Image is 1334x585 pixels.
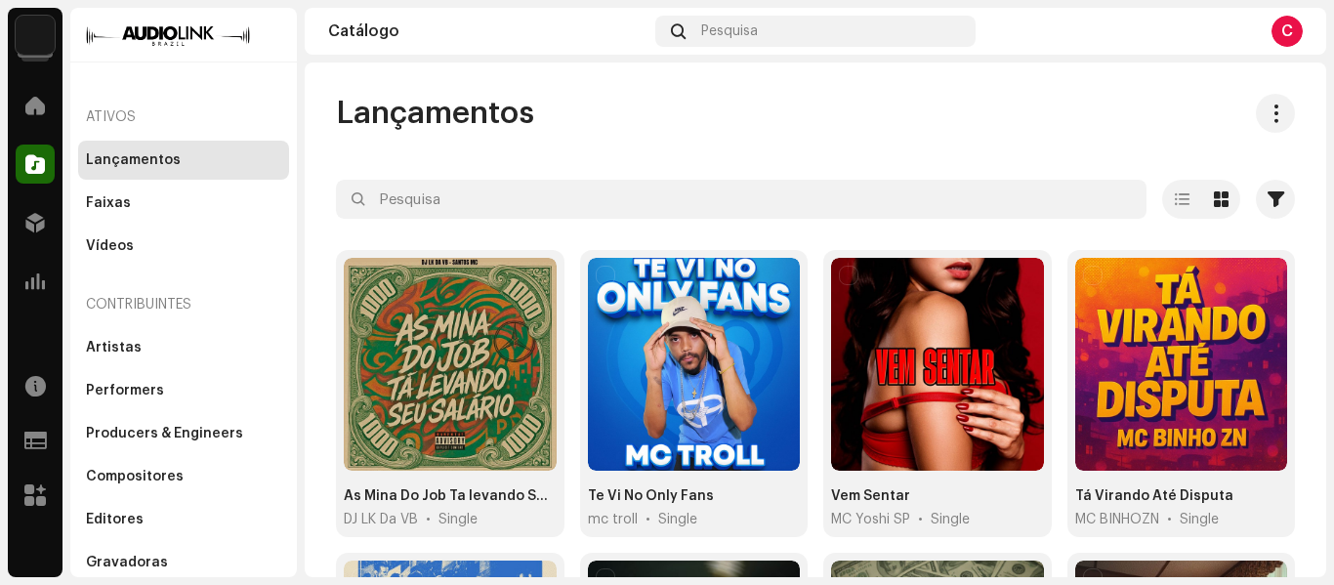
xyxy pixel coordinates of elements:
[86,238,134,254] div: Vídeos
[78,371,289,410] re-m-nav-item: Performers
[701,23,758,39] span: Pesquisa
[86,195,131,211] div: Faixas
[86,512,144,527] div: Editores
[86,555,168,570] div: Gravadoras
[1271,16,1303,47] div: C
[344,510,418,529] span: DJ LK Da VB
[336,180,1146,219] input: Pesquisa
[831,486,910,506] div: Vem Sentar
[86,152,181,168] div: Lançamentos
[78,457,289,496] re-m-nav-item: Compositores
[1180,510,1219,529] div: Single
[1075,510,1159,529] span: MC BINHOZN
[931,510,970,529] div: Single
[78,94,289,141] re-a-nav-header: Ativos
[78,184,289,223] re-m-nav-item: Faixas
[78,543,289,582] re-m-nav-item: Gravadoras
[588,510,638,529] span: mc troll
[831,510,910,529] span: MC Yoshi SP
[86,383,164,398] div: Performers
[78,414,289,453] re-m-nav-item: Producers & Engineers
[918,510,923,529] span: •
[78,141,289,180] re-m-nav-item: Lançamentos
[1075,486,1233,506] div: Tá Virando Até Disputa
[86,469,184,484] div: Compositores
[78,281,289,328] re-a-nav-header: Contribuintes
[86,340,142,355] div: Artistas
[336,94,534,133] span: Lançamentos
[438,510,478,529] div: Single
[78,227,289,266] re-m-nav-item: Vídeos
[588,486,714,506] div: Te Vi No Only Fans
[86,426,243,441] div: Producers & Engineers
[646,510,650,529] span: •
[78,328,289,367] re-m-nav-item: Artistas
[426,510,431,529] span: •
[328,23,647,39] div: Catálogo
[78,500,289,539] re-m-nav-item: Editores
[1167,510,1172,529] span: •
[344,486,557,506] div: As Mina Do Job Ta levando Seu Salario
[16,16,55,55] img: 730b9dfe-18b5-4111-b483-f30b0c182d82
[658,510,697,529] div: Single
